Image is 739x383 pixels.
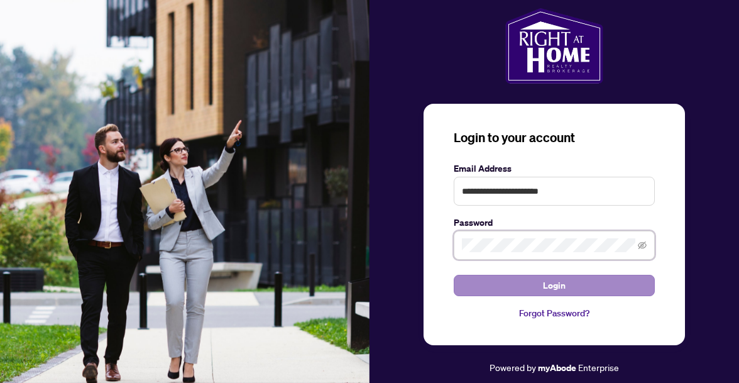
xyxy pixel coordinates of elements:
[454,306,655,320] a: Forgot Password?
[578,362,619,373] span: Enterprise
[543,275,566,296] span: Login
[538,361,576,375] a: myAbode
[505,8,603,84] img: ma-logo
[454,129,655,147] h3: Login to your account
[490,362,536,373] span: Powered by
[454,216,655,230] label: Password
[454,275,655,296] button: Login
[638,241,647,250] span: eye-invisible
[454,162,655,175] label: Email Address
